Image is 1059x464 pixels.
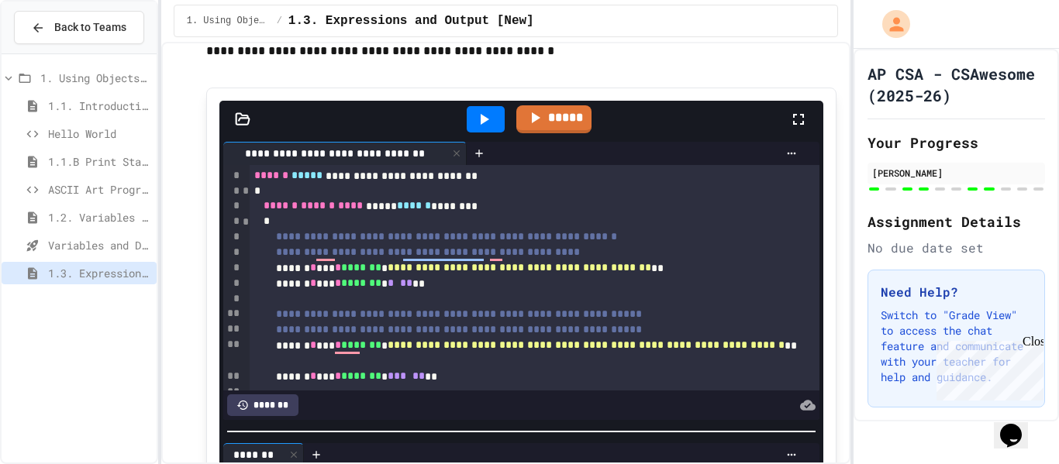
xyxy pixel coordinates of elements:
[187,15,271,27] span: 1. Using Objects and Methods
[40,70,150,86] span: 1. Using Objects and Methods
[288,12,534,30] span: 1.3. Expressions and Output [New]
[48,209,150,225] span: 1.2. Variables and Data Types
[866,6,914,42] div: My Account
[868,211,1045,232] h2: Assignment Details
[6,6,107,98] div: Chat with us now!Close
[48,125,150,142] span: Hello World
[930,335,1043,400] iframe: chat widget
[872,166,1040,180] div: [PERSON_NAME]
[868,63,1045,106] h1: AP CSA - CSAwesome (2025-26)
[14,11,144,44] button: Back to Teams
[277,15,282,27] span: /
[48,237,150,253] span: Variables and Data Types - Quiz
[994,402,1043,449] iframe: chat widget
[54,19,126,36] span: Back to Teams
[48,181,150,198] span: ASCII Art Program
[48,265,150,281] span: 1.3. Expressions and Output [New]
[881,308,1032,385] p: Switch to "Grade View" to access the chat feature and communicate with your teacher for help and ...
[881,283,1032,301] h3: Need Help?
[868,239,1045,257] div: No due date set
[48,153,150,170] span: 1.1.B Print Statements
[868,132,1045,153] h2: Your Progress
[48,98,150,114] span: 1.1. Introduction to Algorithms, Programming, and Compilers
